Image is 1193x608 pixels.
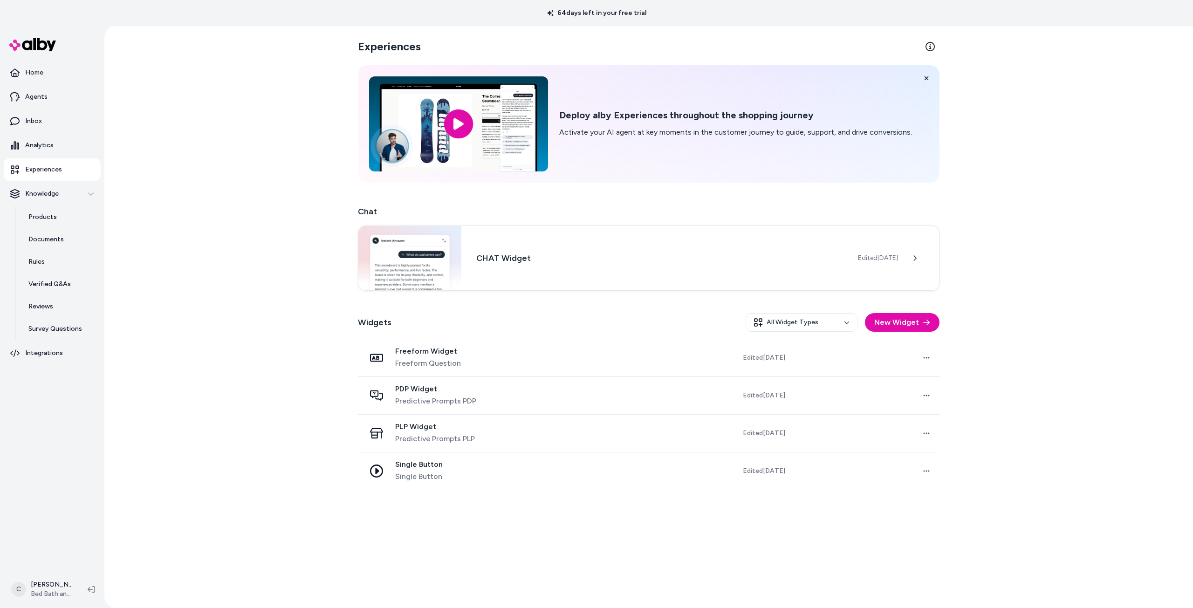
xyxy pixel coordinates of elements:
[865,313,939,332] button: New Widget
[28,324,82,334] p: Survey Questions
[19,318,101,340] a: Survey Questions
[395,384,476,394] span: PDP Widget
[395,347,461,356] span: Freeform Widget
[395,471,443,482] span: Single Button
[358,225,939,291] a: Chat widgetCHAT WidgetEdited[DATE]
[11,582,26,597] span: C
[25,165,62,174] p: Experiences
[28,235,64,244] p: Documents
[4,61,101,84] a: Home
[358,205,939,218] h2: Chat
[395,460,443,469] span: Single Button
[476,252,843,265] h3: CHAT Widget
[19,206,101,228] a: Products
[25,189,59,198] p: Knowledge
[25,348,63,358] p: Integrations
[743,429,785,438] span: Edited [DATE]
[28,257,45,266] p: Rules
[28,212,57,222] p: Products
[858,253,898,263] span: Edited [DATE]
[559,127,912,138] p: Activate your AI agent at key moments in the customer journey to guide, support, and drive conver...
[28,280,71,289] p: Verified Q&As
[4,134,101,157] a: Analytics
[25,68,43,77] p: Home
[6,574,80,604] button: C[PERSON_NAME]Bed Bath and Beyond
[4,110,101,132] a: Inbox
[4,158,101,181] a: Experiences
[19,273,101,295] a: Verified Q&As
[25,141,54,150] p: Analytics
[19,228,101,251] a: Documents
[28,302,53,311] p: Reviews
[358,316,391,329] h2: Widgets
[9,38,56,51] img: alby Logo
[19,251,101,273] a: Rules
[743,391,785,400] span: Edited [DATE]
[395,396,476,407] span: Predictive Prompts PDP
[743,466,785,476] span: Edited [DATE]
[358,39,421,54] h2: Experiences
[395,358,461,369] span: Freeform Question
[31,589,73,599] span: Bed Bath and Beyond
[395,433,475,444] span: Predictive Prompts PLP
[542,8,652,18] p: 64 days left in your free trial
[25,116,42,126] p: Inbox
[746,313,857,332] button: All Widget Types
[559,109,912,121] h2: Deploy alby Experiences throughout the shopping journey
[31,580,73,589] p: [PERSON_NAME]
[4,86,101,108] a: Agents
[25,92,48,102] p: Agents
[743,353,785,362] span: Edited [DATE]
[4,342,101,364] a: Integrations
[395,422,475,431] span: PLP Widget
[19,295,101,318] a: Reviews
[4,183,101,205] button: Knowledge
[358,226,461,290] img: Chat widget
